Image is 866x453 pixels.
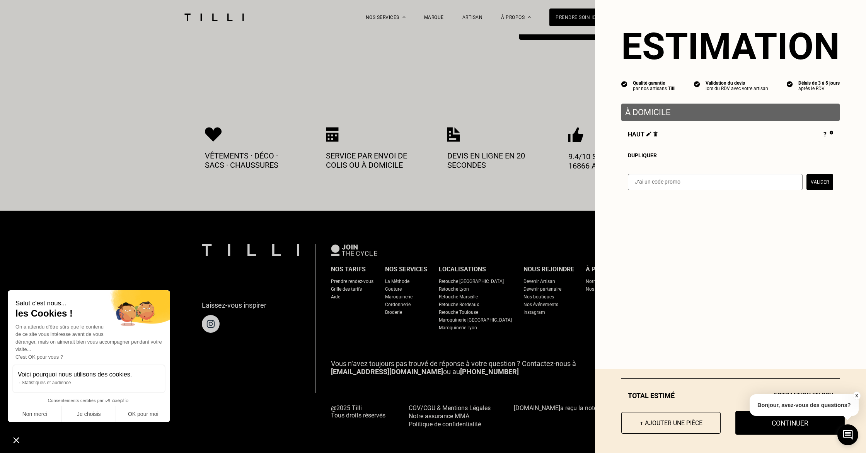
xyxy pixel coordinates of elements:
button: Valider [806,174,833,190]
section: Estimation [621,25,840,68]
div: par nos artisans Tilli [633,86,675,91]
img: Supprimer [653,131,658,136]
img: icon list info [787,80,793,87]
img: Pourquoi le prix est indéfini ? [830,131,833,135]
img: icon list info [694,80,700,87]
input: J‘ai un code promo [628,174,803,190]
img: Éditer [646,131,651,136]
div: Total estimé [621,392,840,400]
div: ? [823,131,833,139]
div: Délais de 3 à 5 jours [798,80,840,86]
div: Dupliquer [628,152,833,158]
div: lors du RDV avec votre artisan [706,86,768,91]
button: Continuer [735,411,845,435]
div: après le RDV [798,86,840,91]
p: Bonjour, avez-vous des questions? [750,394,859,416]
button: + Ajouter une pièce [621,412,721,434]
div: Qualité garantie [633,80,675,86]
div: Validation du devis [706,80,768,86]
img: icon list info [621,80,627,87]
span: Haut [628,131,658,139]
button: X [852,392,860,400]
p: À domicile [625,107,836,117]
